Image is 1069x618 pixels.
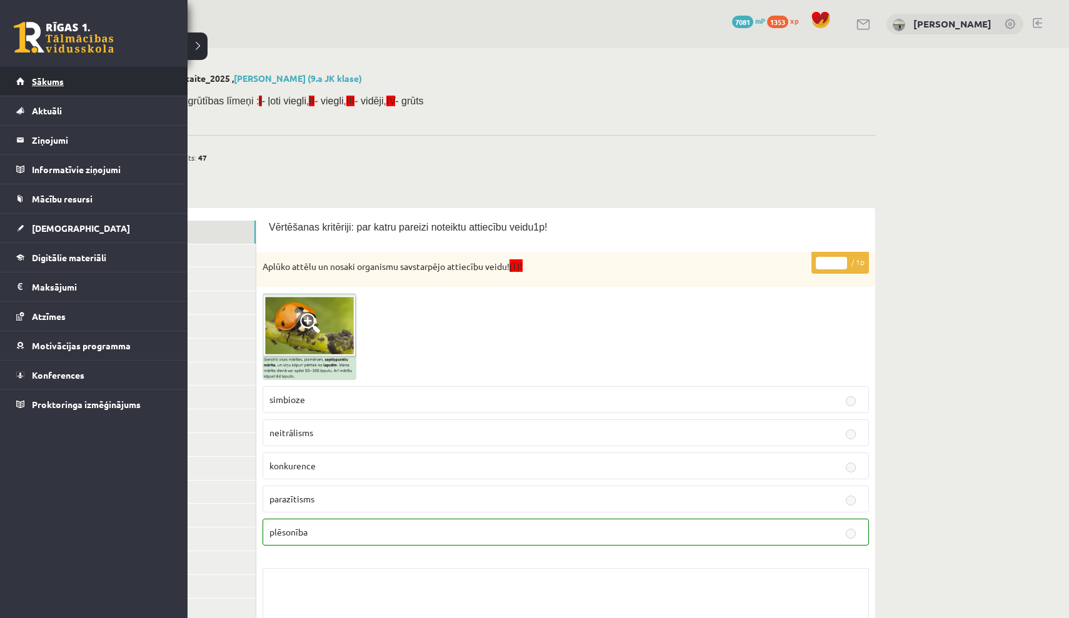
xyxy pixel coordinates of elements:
span: II [309,96,314,106]
span: neitrālisms [269,427,313,438]
span: Sākums [32,76,64,87]
legend: Maksājumi [32,272,172,301]
a: Rīgas 1. Tālmācības vidusskola [14,22,114,53]
input: plēsonība [846,529,856,539]
a: Maksājumi [16,272,172,301]
a: Proktoringa izmēģinājums [16,390,172,419]
a: Konferences [16,361,172,389]
a: Atzīmes [16,302,172,331]
span: Aktuāli [32,105,62,116]
img: 1.png [263,293,356,380]
a: Motivācijas programma [16,331,172,360]
span: parazītisms [269,493,314,504]
span: 47 [198,148,207,167]
span: IV [386,96,395,106]
a: [DEMOGRAPHIC_DATA] [16,214,172,242]
img: Milana Belavina [893,19,905,31]
a: [PERSON_NAME] (9.a JK klase) [234,72,362,84]
legend: Ziņojumi [32,126,172,154]
a: Ziņojumi [16,126,172,154]
a: Informatīvie ziņojumi [16,155,172,184]
legend: Informatīvie ziņojumi [32,155,172,184]
a: 1353 xp [767,16,805,26]
span: III [346,96,354,106]
span: Pie uzdevumiem norādīti grūtības līmeņi : - ļoti viegli, - viegli, - vidēji, - grūts [75,96,424,106]
p: Aplūko attēlu un nosaki organismu savstarpējo attiecību veidu! [263,259,806,273]
span: Digitālie materiāli [32,252,106,263]
a: Digitālie materiāli [16,243,172,272]
span: Proktoringa izmēģinājums [32,399,141,410]
span: I [259,96,261,106]
h2: Bioloģija JK 9.a klase 1. ieskaite_2025 , [75,73,875,84]
span: [DEMOGRAPHIC_DATA] [32,222,130,234]
span: simbioze [269,394,305,405]
span: (I)! [509,261,523,272]
span: mP [755,16,765,26]
span: Konferences [32,369,84,381]
span: Atzīmes [32,311,66,322]
span: konkurence [269,460,316,471]
span: plēsonība [269,526,308,537]
a: [PERSON_NAME] [913,17,991,30]
input: simbioze [846,396,856,406]
a: 7081 mP [732,16,765,26]
a: Mācību resursi [16,184,172,213]
p: / 1p [811,252,869,274]
input: neitrālisms [846,429,856,439]
a: Aktuāli [16,96,172,125]
a: Sākums [16,67,172,96]
span: Motivācijas programma [32,340,131,351]
span: 7081 [732,16,753,28]
input: konkurence [846,462,856,472]
span: 1353 [767,16,788,28]
span: Mācību resursi [32,193,93,204]
input: parazītisms [846,496,856,506]
span: xp [790,16,798,26]
span: Vērtēšanas kritēriji: par katru pareizi noteiktu attiecību veidu1p! [269,222,548,232]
